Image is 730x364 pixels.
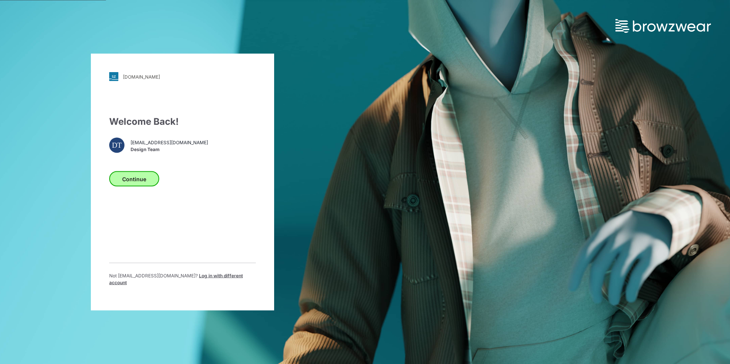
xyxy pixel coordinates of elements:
img: browzwear-logo.73288ffb.svg [615,19,711,33]
span: [EMAIL_ADDRESS][DOMAIN_NAME] [131,139,208,146]
div: Welcome Back! [109,115,256,129]
div: DT [109,138,124,153]
img: svg+xml;base64,PHN2ZyB3aWR0aD0iMjgiIGhlaWdodD0iMjgiIHZpZXdCb3g9IjAgMCAyOCAyOCIgZmlsbD0ibm9uZSIgeG... [109,72,118,81]
p: Not [EMAIL_ADDRESS][DOMAIN_NAME] ? [109,272,256,286]
span: Design Team [131,146,208,153]
a: [DOMAIN_NAME] [109,72,256,81]
div: [DOMAIN_NAME] [123,74,160,79]
button: Continue [109,171,159,187]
